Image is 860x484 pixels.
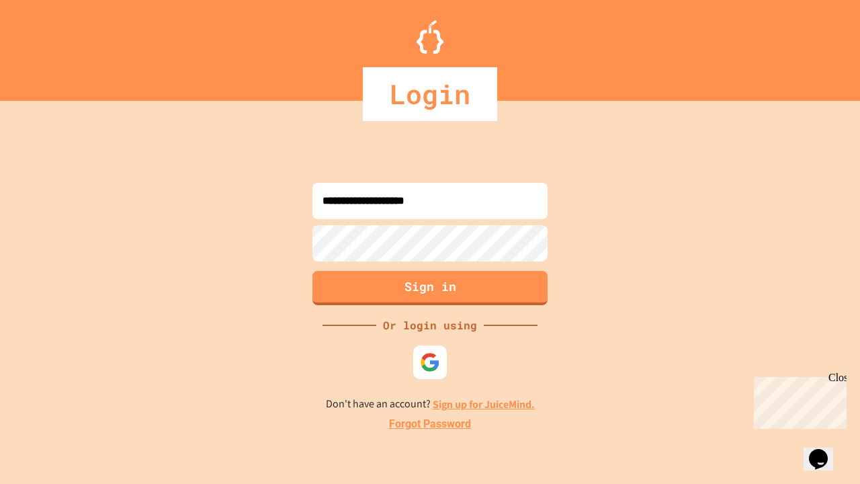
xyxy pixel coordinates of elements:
iframe: chat widget [748,372,847,429]
div: Chat with us now!Close [5,5,93,85]
iframe: chat widget [804,430,847,471]
div: Login [363,67,497,121]
img: Logo.svg [417,20,443,54]
a: Forgot Password [389,416,471,432]
a: Sign up for JuiceMind. [433,397,535,411]
div: Or login using [376,317,484,333]
button: Sign in [312,271,548,305]
p: Don't have an account? [326,396,535,413]
img: google-icon.svg [420,352,440,372]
